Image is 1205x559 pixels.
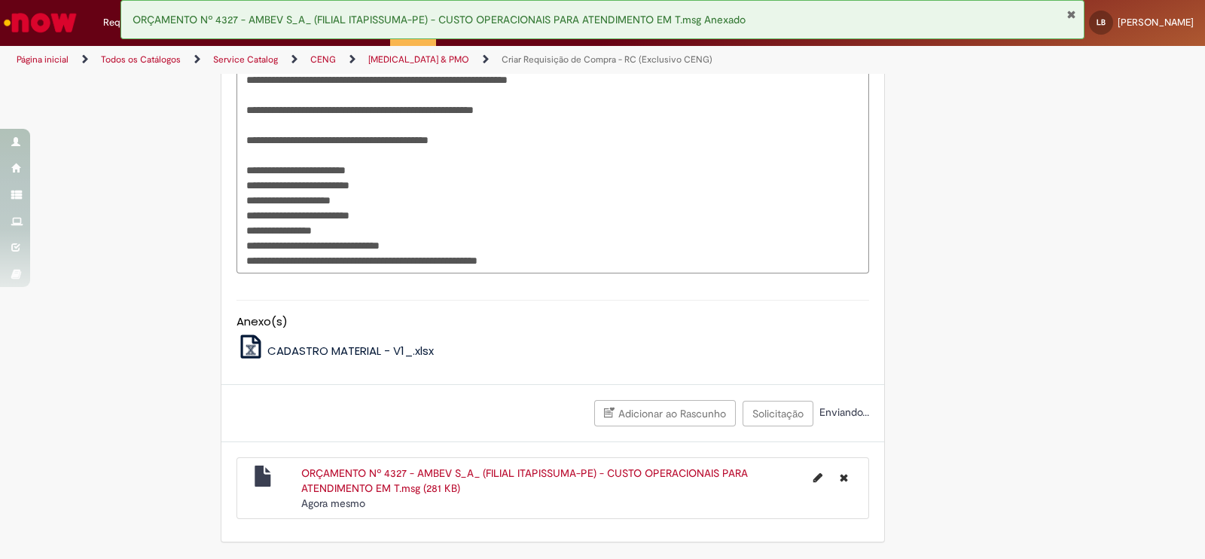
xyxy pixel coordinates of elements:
a: [MEDICAL_DATA] & PMO [368,53,469,66]
textarea: Descrição [236,67,869,273]
time: 01/10/2025 12:09:26 [301,496,365,510]
button: Fechar Notificação [1066,8,1076,20]
ul: Trilhas de página [11,46,792,74]
a: ORÇAMENTO Nº 4327 - AMBEV S_A_ (FILIAL ITAPISSUMA-PE) - CUSTO OPERACIONAIS PARA ATENDIMENTO EM T.... [301,466,748,495]
a: CENG [310,53,336,66]
button: Editar nome de arquivo ORÇAMENTO Nº 4327 - AMBEV S_A_ (FILIAL ITAPISSUMA-PE) - CUSTO OPERACIONAIS... [804,466,831,490]
span: Agora mesmo [301,496,365,510]
span: LB [1097,17,1106,27]
span: CADASTRO MATERIAL - V1_.xlsx [267,343,434,359]
span: Enviando... [816,405,869,419]
a: Service Catalog [213,53,278,66]
h5: Anexo(s) [236,316,869,328]
a: Criar Requisição de Compra - RC (Exclusivo CENG) [502,53,712,66]
img: ServiceNow [2,8,79,38]
a: CADASTRO MATERIAL - V1_.xlsx [236,343,435,359]
span: ORÇAMENTO Nº 4327 - AMBEV S_A_ (FILIAL ITAPISSUMA-PE) - CUSTO OPERACIONAIS PARA ATENDIMENTO EM T.... [133,13,746,26]
span: [PERSON_NAME] [1118,16,1194,29]
button: Excluir ORÇAMENTO Nº 4327 - AMBEV S_A_ (FILIAL ITAPISSUMA-PE) - CUSTO OPERACIONAIS PARA ATENDIMEN... [831,466,857,490]
a: Todos os Catálogos [101,53,181,66]
span: Requisições [103,15,156,30]
a: Página inicial [17,53,69,66]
